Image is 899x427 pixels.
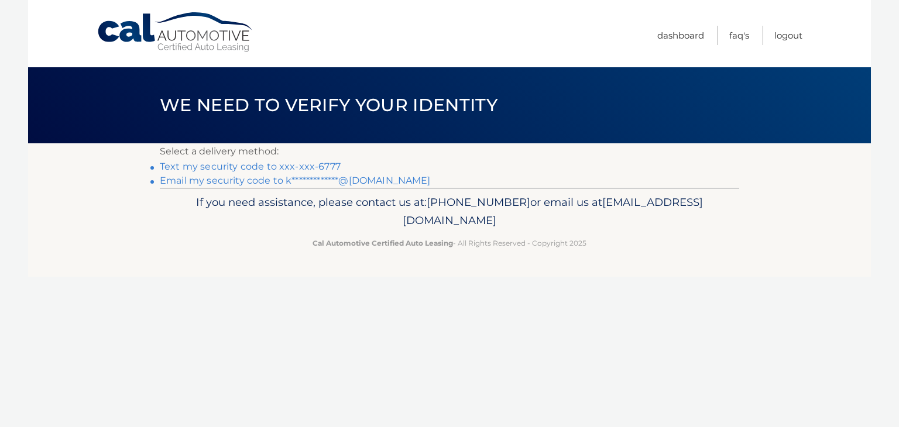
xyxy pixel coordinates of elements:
[160,143,739,160] p: Select a delivery method:
[729,26,749,45] a: FAQ's
[427,195,530,209] span: [PHONE_NUMBER]
[167,193,732,230] p: If you need assistance, please contact us at: or email us at
[160,94,497,116] span: We need to verify your identity
[97,12,255,53] a: Cal Automotive
[167,237,732,249] p: - All Rights Reserved - Copyright 2025
[313,239,453,247] strong: Cal Automotive Certified Auto Leasing
[160,161,341,172] a: Text my security code to xxx-xxx-6777
[774,26,802,45] a: Logout
[657,26,704,45] a: Dashboard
